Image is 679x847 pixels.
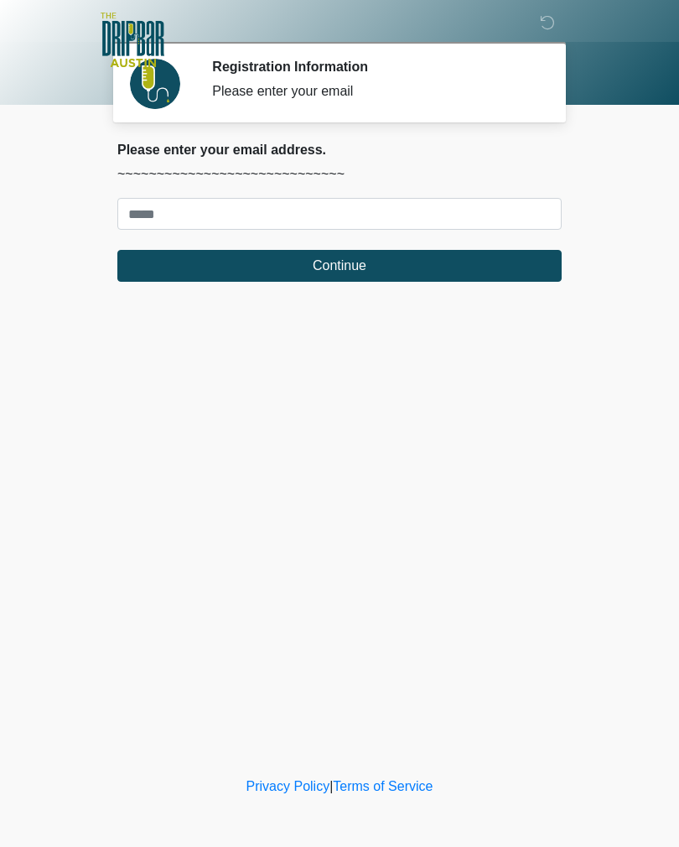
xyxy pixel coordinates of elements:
p: ~~~~~~~~~~~~~~~~~~~~~~~~~~~~~ [117,164,562,184]
a: Privacy Policy [246,779,330,793]
button: Continue [117,250,562,282]
img: The DRIPBaR - Austin The Domain Logo [101,13,164,67]
div: Please enter your email [212,81,536,101]
a: | [329,779,333,793]
h2: Please enter your email address. [117,142,562,158]
a: Terms of Service [333,779,433,793]
img: Agent Avatar [130,59,180,109]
